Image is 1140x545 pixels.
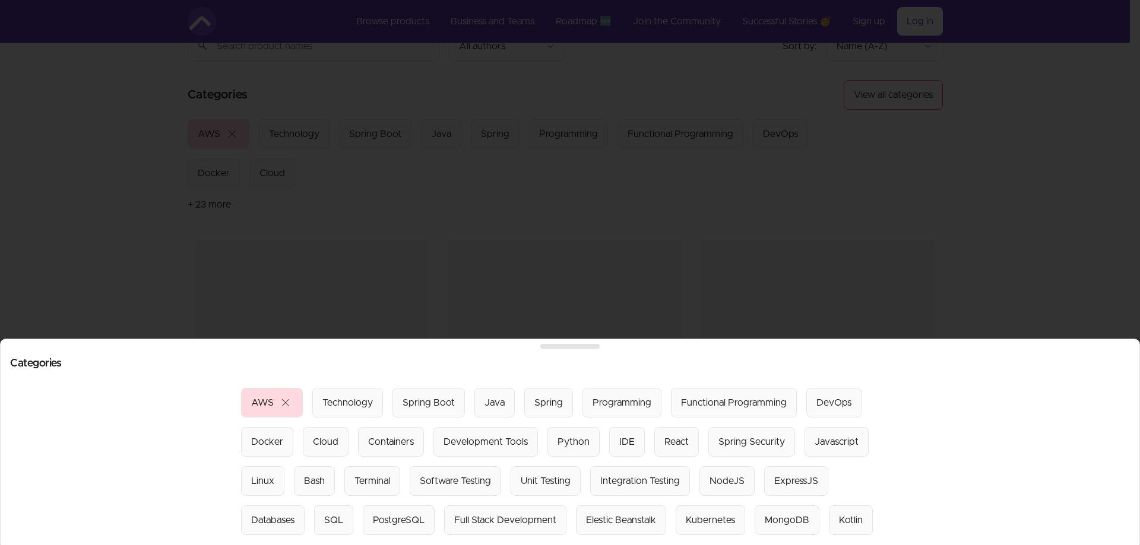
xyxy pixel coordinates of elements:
[686,513,735,527] div: Kubernetes
[454,513,556,527] div: Full Stack Development
[420,474,491,488] div: Software Testing
[324,513,343,527] div: SQL
[664,435,689,449] div: React
[619,435,635,449] div: IDE
[839,513,863,527] div: Kotlin
[534,396,563,410] div: Spring
[354,474,390,488] div: Terminal
[710,474,745,488] div: NodeJS
[593,396,651,410] div: Programming
[600,474,680,488] div: Integration Testing
[521,474,571,488] div: Unit Testing
[681,396,787,410] div: Functional Programming
[313,435,338,449] div: Cloud
[322,396,373,410] div: Technology
[251,396,274,410] div: AWS
[251,513,294,527] div: Databases
[10,358,1130,369] h2: Categories
[484,396,505,410] div: Java
[558,435,590,449] div: Python
[816,396,851,410] div: DevOps
[444,435,528,449] div: Development Tools
[718,435,785,449] div: Spring Security
[251,474,274,488] div: Linux
[251,435,283,449] div: Docker
[815,435,859,449] div: Javascript
[586,513,656,527] div: Elestic Beanstalk
[278,396,293,410] span: close
[368,435,414,449] div: Containers
[373,513,425,527] div: PostgreSQL
[403,396,455,410] div: Spring Boot
[774,474,818,488] div: ExpressJS
[304,474,325,488] div: Bash
[765,513,809,527] div: MongoDB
